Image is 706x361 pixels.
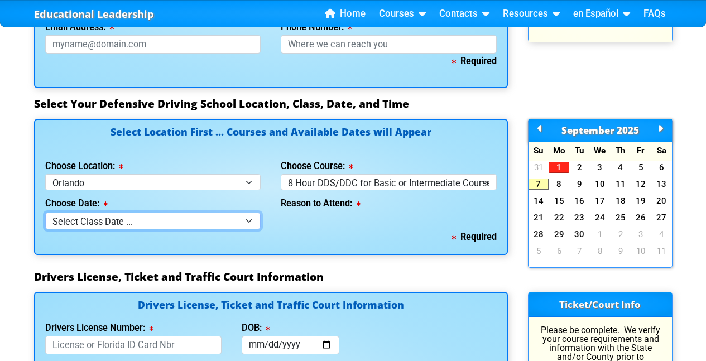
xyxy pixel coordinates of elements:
a: Courses [374,6,430,22]
label: Email Address: [45,23,114,32]
label: Drivers License Number: [45,324,153,333]
div: We [590,142,611,158]
a: 9 [610,246,631,257]
a: 30 [569,229,590,240]
a: 31 [529,162,549,173]
a: 7 [529,179,549,190]
input: License or Florida ID Card Nbr [45,336,222,354]
a: 21 [529,212,549,223]
input: Where we can reach you [281,35,497,54]
h3: Select Your Defensive Driving School Location, Class, Date, and Time [34,97,673,110]
a: 15 [549,195,569,206]
h3: Ticket/Court Info [529,292,672,317]
label: DOB: [242,324,270,333]
a: 17 [590,195,611,206]
label: Choose Location: [45,162,123,171]
a: 10 [590,179,611,190]
a: 25 [610,212,631,223]
a: 11 [651,246,672,257]
a: 4 [651,229,672,240]
a: 27 [651,212,672,223]
a: en Español [569,6,635,22]
div: Fr [631,142,651,158]
a: 14 [529,195,549,206]
a: Contacts [435,6,494,22]
a: 12 [631,179,651,190]
a: 11 [610,179,631,190]
span: September [561,124,614,137]
a: 13 [651,179,672,190]
a: 23 [569,212,590,223]
a: 16 [569,195,590,206]
h4: Select Location First ... Courses and Available Dates will Appear [45,127,497,150]
div: Su [529,142,549,158]
a: 2 [569,162,590,173]
a: 22 [549,212,569,223]
label: Reason to Attend: [281,199,361,208]
a: 6 [651,162,672,173]
a: 18 [610,195,631,206]
h3: Drivers License, Ticket and Traffic Court Information [34,270,673,283]
a: 10 [631,246,651,257]
input: mm/dd/yyyy [242,336,339,354]
span: 2025 [617,124,639,137]
a: 7 [569,246,590,257]
a: 8 [549,179,569,190]
a: 29 [549,229,569,240]
a: FAQs [639,6,670,22]
a: 24 [590,212,611,223]
a: 3 [590,162,611,173]
a: 4 [610,162,631,173]
a: 5 [631,162,651,173]
a: 19 [631,195,651,206]
a: 6 [549,246,569,257]
a: 9 [569,179,590,190]
a: 26 [631,212,651,223]
div: Sa [651,142,672,158]
div: Mo [549,142,569,158]
label: Choose Course: [281,162,353,171]
a: 1 [590,229,611,240]
input: myname@domain.com [45,35,261,54]
a: 2 [610,229,631,240]
a: Resources [498,6,564,22]
label: Phone Number: [281,23,352,32]
a: Home [320,6,370,22]
a: 8 [590,246,611,257]
b: Required [452,232,497,242]
a: 3 [631,229,651,240]
a: 1 [549,162,569,173]
div: Tu [569,142,590,158]
a: 20 [651,195,672,206]
div: Th [610,142,631,158]
b: Required [452,56,497,66]
h4: Drivers License, Ticket and Traffic Court Information [45,300,497,312]
label: Choose Date: [45,199,108,208]
a: 5 [529,246,549,257]
a: Educational Leadership [34,5,154,23]
a: 28 [529,229,549,240]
